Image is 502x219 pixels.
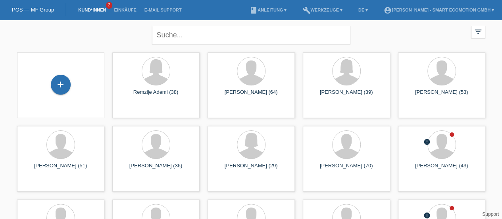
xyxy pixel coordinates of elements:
div: Remzije Ademi (38) [119,89,193,102]
i: error [423,138,431,145]
a: E-Mail Support [140,8,186,12]
a: Kund*innen [74,8,110,12]
i: error [423,212,431,219]
div: [PERSON_NAME] (39) [309,89,384,102]
span: 2 [106,2,112,9]
a: bookAnleitung ▾ [246,8,290,12]
div: [PERSON_NAME] (36) [119,163,193,175]
i: build [302,6,310,14]
div: [PERSON_NAME] (64) [214,89,289,102]
div: [PERSON_NAME] (51) [23,163,98,175]
a: account_circle[PERSON_NAME] - Smart Ecomotion GmbH ▾ [380,8,498,12]
i: account_circle [384,6,392,14]
div: Unbestätigt, in Bearbeitung [423,138,431,147]
a: Einkäufe [110,8,140,12]
div: Kund*in hinzufügen [51,78,70,91]
div: [PERSON_NAME] (43) [404,163,479,175]
i: book [250,6,258,14]
div: [PERSON_NAME] (53) [404,89,479,102]
a: Support [482,211,499,217]
input: Suche... [152,26,350,45]
a: POS — MF Group [12,7,54,13]
a: buildWerkzeuge ▾ [298,8,346,12]
i: filter_list [474,27,483,36]
div: [PERSON_NAME] (70) [309,163,384,175]
a: DE ▾ [354,8,372,12]
div: [PERSON_NAME] (29) [214,163,289,175]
